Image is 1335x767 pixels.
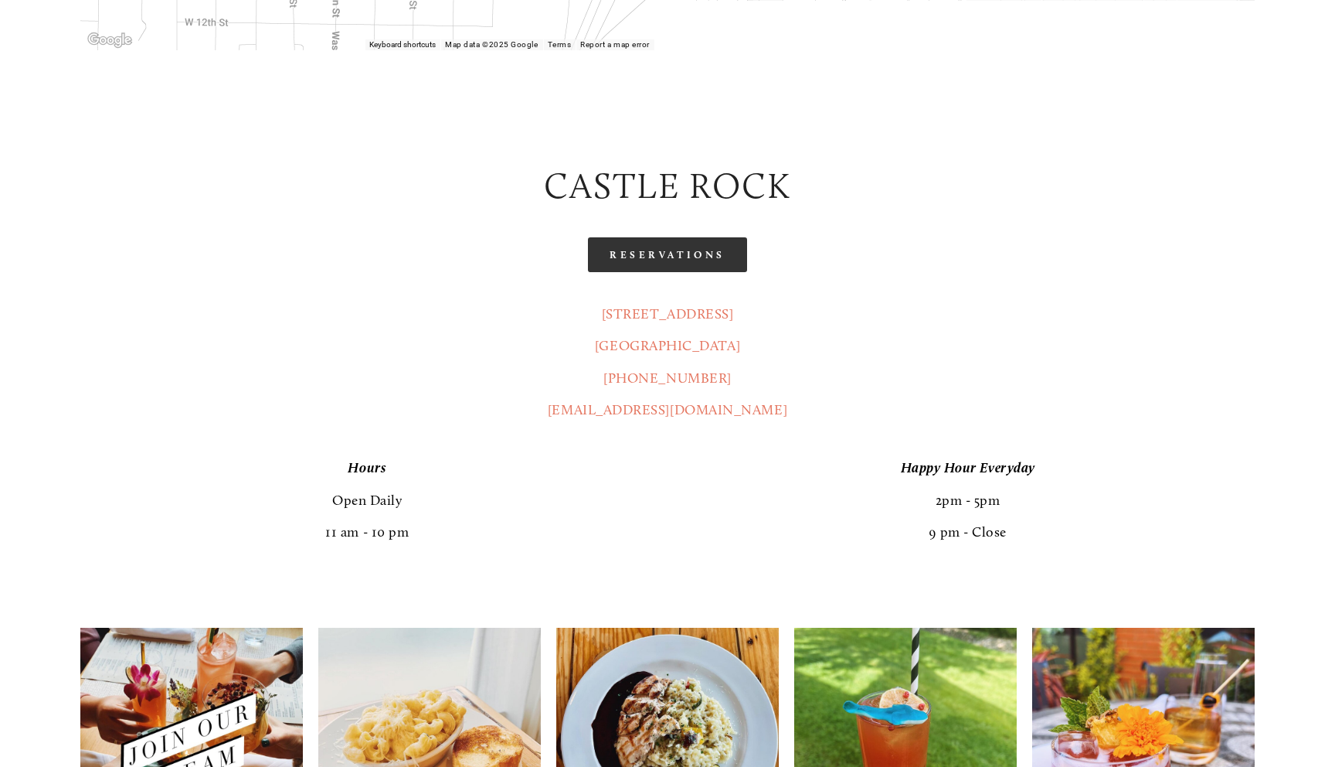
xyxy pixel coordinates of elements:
a: [STREET_ADDRESS][GEOGRAPHIC_DATA] [595,305,740,354]
p: Open Daily 11 am - 10 pm [80,452,654,548]
p: 2pm - 5pm 9 pm - Close [681,452,1255,548]
a: Reservations [588,237,747,272]
em: Hours [348,459,386,476]
em: Happy Hour Everyday [901,459,1035,476]
a: [EMAIL_ADDRESS][DOMAIN_NAME] [548,401,787,418]
a: [PHONE_NUMBER] [603,370,732,387]
h2: castle rock [80,161,1255,210]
